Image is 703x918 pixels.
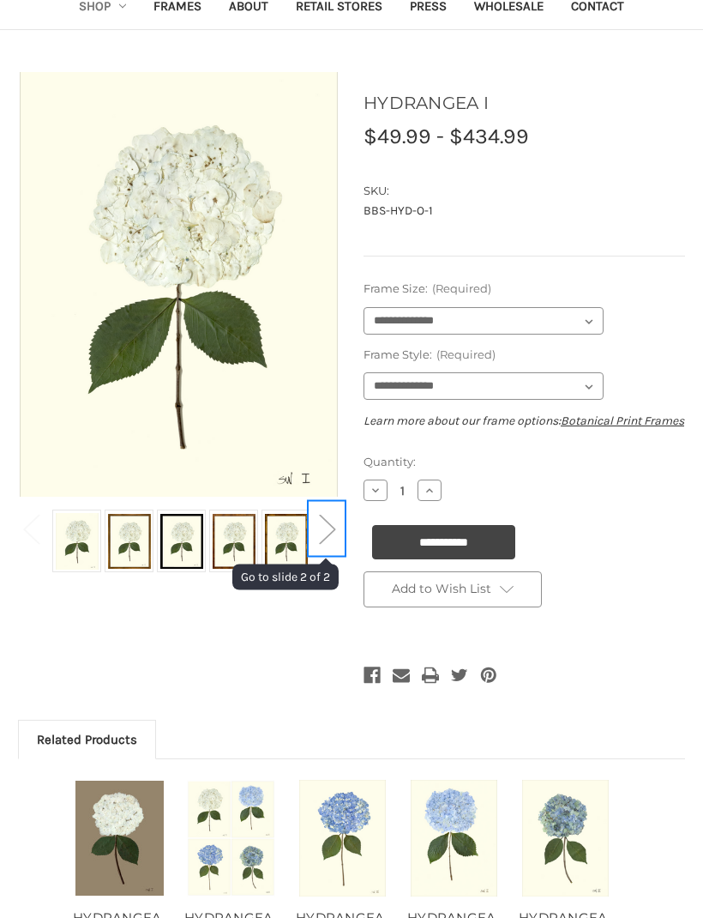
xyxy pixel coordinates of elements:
a: HYDRANGEA II, Price range from $49.99 to $434.99 [410,780,498,897]
dt: SKU: [364,183,681,200]
a: Add to Wish List [364,571,542,607]
img: Burlewood Frame [213,512,255,570]
img: Unframed [298,780,387,897]
button: Go to slide 2 of 2 [14,502,48,554]
img: Gold Bamboo Frame [265,512,308,570]
a: HYDRANGEA III, Price range from $49.99 to $434.99 [298,780,387,897]
img: Unframed [56,512,99,570]
dd: BBS-HYD-O-1 [364,202,685,220]
a: Related Products [19,721,155,758]
a: HYDRANGEAS SET I, Price range from $589.99 to $814.99 [187,780,275,897]
img: Unframed [18,72,339,496]
a: Botanical Print Frames [561,414,684,428]
img: Black Frame [160,512,203,570]
img: Antique Gold Frame [108,512,151,570]
h1: HYDRANGEA I [364,90,685,116]
img: Unframed [521,780,610,897]
small: (Required) [432,281,491,295]
button: Go to slide 2 of 2 [309,502,344,554]
span: Go to slide 2 of 2 [319,555,334,556]
a: HYDRANGEA IV, Price range from $49.99 to $434.99 [521,780,610,897]
span: Go to slide 2 of 2 [23,555,39,556]
img: Unframed [75,781,164,897]
p: Learn more about our frame options: [364,412,685,430]
span: Add to Wish List [392,581,491,596]
label: Frame Size: [364,281,685,298]
span: $49.99 - $434.99 [364,124,529,148]
small: (Required) [436,347,496,361]
img: Unframed [187,780,275,897]
label: Frame Style: [364,347,685,364]
img: Unframed [410,780,498,897]
a: Print [422,663,439,687]
a: HYDRANGEA ON BROWN I, Price range from $49.99 to $434.99 [75,780,164,897]
label: Quantity: [364,454,685,471]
